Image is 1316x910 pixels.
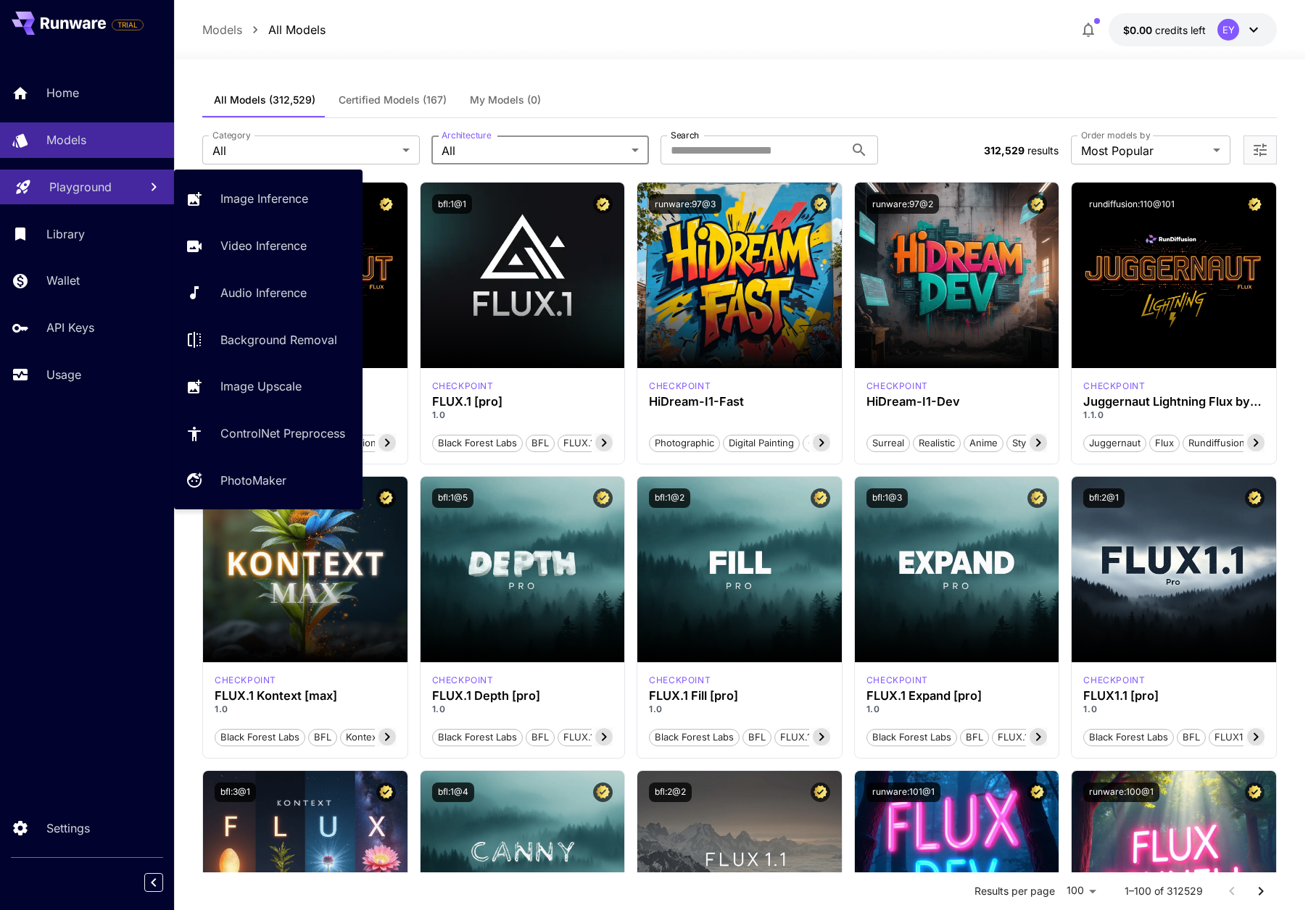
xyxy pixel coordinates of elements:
[215,674,276,687] div: FLUX.1 Kontext [max]
[215,782,256,802] button: bfl:3@1
[650,436,719,451] span: Photographic
[212,142,397,159] span: All
[220,377,302,395] p: Image Upscale
[1027,488,1047,508] button: Certified Model – Vetted for best performance and includes a commercial license.
[649,782,692,802] button: bfl:2@2
[46,319,94,336] p: API Keys
[432,782,474,802] button: bfl:1@4
[376,488,396,508] button: Certified Model – Vetted for best performance and includes a commercial license.
[46,131,86,149] p: Models
[866,380,928,393] div: HiDream Dev
[1083,409,1265,422] p: 1.1.0
[432,674,494,687] p: checkpoint
[811,194,830,214] button: Certified Model – Vetted for best performance and includes a commercial license.
[442,129,491,141] label: Architecture
[1084,436,1146,451] span: juggernaut
[724,436,799,451] span: Digital Painting
[866,488,908,508] button: bfl:1@3
[649,674,711,687] p: checkpoint
[1083,395,1265,409] h3: Juggernaut Lightning Flux by RunDiffusion
[376,782,396,802] button: Certified Model – Vetted for best performance and includes a commercial license.
[174,181,363,217] a: Image Inference
[593,194,613,214] button: Certified Model – Vetted for best performance and includes a commercial license.
[433,730,522,745] span: Black Forest Labs
[46,84,79,101] p: Home
[341,730,385,745] span: Kontext
[220,472,286,489] p: PhotoMaker
[1061,880,1101,901] div: 100
[432,689,613,703] div: FLUX.1 Depth [pro]
[339,93,447,107] span: Certified Models (167)
[214,93,315,107] span: All Models (312,529)
[866,689,1048,703] h3: FLUX.1 Expand [pro]
[649,703,830,716] p: 1.0
[433,436,522,451] span: Black Forest Labs
[215,689,396,703] h3: FLUX.1 Kontext [max]
[914,436,960,451] span: Realistic
[526,730,554,745] span: BFL
[1209,730,1279,745] span: FLUX1.1 [pro]
[220,237,307,254] p: Video Inference
[212,129,251,141] label: Category
[46,272,80,289] p: Wallet
[1083,194,1180,214] button: rundiffusion:110@101
[649,395,830,409] div: HiDream-I1-Fast
[268,21,326,38] p: All Models
[215,703,396,716] p: 1.0
[155,869,174,896] div: Collapse sidebar
[432,395,613,409] h3: FLUX.1 [pro]
[1083,674,1145,687] div: fluxpro
[1155,24,1206,36] span: credits left
[144,873,163,892] button: Collapse sidebar
[220,425,345,442] p: ControlNet Preprocess
[593,782,613,802] button: Certified Model – Vetted for best performance and includes a commercial license.
[174,228,363,264] a: Video Inference
[866,395,1048,409] h3: HiDream-I1-Dev
[1083,689,1265,703] h3: FLUX1.1 [pro]
[202,21,326,38] nav: breadcrumb
[1027,782,1047,802] button: Certified Model – Vetted for best performance and includes a commercial license.
[1081,142,1207,159] span: Most Popular
[220,284,307,301] p: Audio Inference
[432,380,494,393] p: checkpoint
[174,275,363,311] a: Audio Inference
[1083,782,1159,802] button: runware:100@1
[803,436,858,451] span: Cinematic
[867,730,956,745] span: Black Forest Labs
[309,730,336,745] span: BFL
[974,884,1055,898] p: Results per page
[470,93,541,107] span: My Models (0)
[46,819,90,837] p: Settings
[867,436,909,451] span: Surreal
[442,142,626,159] span: All
[1246,877,1275,906] button: Go to next page
[220,190,308,207] p: Image Inference
[649,380,711,393] div: HiDream Fast
[649,194,721,214] button: runware:97@3
[1007,436,1052,451] span: Stylized
[1084,730,1173,745] span: Black Forest Labs
[1083,380,1145,393] div: FLUX.1 D
[1027,144,1059,156] span: results
[202,21,242,38] p: Models
[649,689,830,703] h3: FLUX.1 Fill [pro]
[1125,884,1203,898] p: 1–100 of 312529
[649,380,711,393] p: checkpoint
[49,178,112,196] p: Playground
[866,782,940,802] button: runware:101@1
[961,730,988,745] span: BFL
[1027,194,1047,214] button: Certified Model – Vetted for best performance and includes a commercial license.
[775,730,856,745] span: FLUX.1 Fill [pro]
[593,488,613,508] button: Certified Model – Vetted for best performance and includes a commercial license.
[220,331,337,348] p: Background Removal
[215,730,305,745] span: Black Forest Labs
[866,703,1048,716] p: 1.0
[811,488,830,508] button: Certified Model – Vetted for best performance and includes a commercial license.
[46,366,81,383] p: Usage
[671,129,699,141] label: Search
[432,380,494,393] div: fluxpro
